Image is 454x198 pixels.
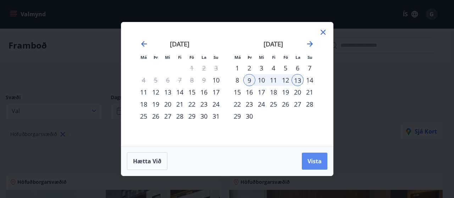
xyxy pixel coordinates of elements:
[279,74,292,86] div: 12
[201,55,206,60] small: La
[243,62,255,74] td: Choose þriðjudagur, 2. september 2025 as your check-in date. It’s available.
[162,98,174,110] div: 20
[154,55,158,60] small: Þr
[255,62,267,74] td: Choose miðvikudagur, 3. september 2025 as your check-in date. It’s available.
[138,86,150,98] td: Choose mánudagur, 11. ágúst 2025 as your check-in date. It’s available.
[243,98,255,110] td: Choose þriðjudagur, 23. september 2025 as your check-in date. It’s available.
[174,74,186,86] td: Not available. fimmtudagur, 7. ágúst 2025
[248,55,252,60] small: Þr
[272,55,276,60] small: Fi
[231,98,243,110] div: 22
[243,62,255,74] div: 2
[150,74,162,86] td: Not available. þriðjudagur, 5. ágúst 2025
[267,74,279,86] td: Selected. fimmtudagur, 11. september 2025
[279,98,292,110] div: 26
[255,74,267,86] div: 10
[267,74,279,86] div: 11
[138,86,150,98] div: 11
[150,98,162,110] div: 19
[231,74,243,86] td: Choose mánudagur, 8. september 2025 as your check-in date. It’s available.
[198,86,210,98] td: Choose laugardagur, 16. ágúst 2025 as your check-in date. It’s available.
[174,98,186,110] td: Choose fimmtudagur, 21. ágúst 2025 as your check-in date. It’s available.
[186,62,198,74] td: Not available. föstudagur, 1. ágúst 2025
[170,40,189,48] strong: [DATE]
[186,86,198,98] td: Choose föstudagur, 15. ágúst 2025 as your check-in date. It’s available.
[162,86,174,98] div: 13
[304,98,316,110] div: 28
[243,74,255,86] td: Selected as start date. þriðjudagur, 9. september 2025
[210,110,222,122] td: Choose sunnudagur, 31. ágúst 2025 as your check-in date. It’s available.
[292,62,304,74] div: 6
[267,98,279,110] td: Choose fimmtudagur, 25. september 2025 as your check-in date. It’s available.
[264,40,283,48] strong: [DATE]
[210,110,222,122] div: 31
[140,40,148,48] div: Move backward to switch to the previous month.
[210,86,222,98] td: Choose sunnudagur, 17. ágúst 2025 as your check-in date. It’s available.
[186,98,198,110] div: 22
[304,74,316,86] div: 14
[255,86,267,98] div: 17
[162,110,174,122] td: Choose miðvikudagur, 27. ágúst 2025 as your check-in date. It’s available.
[186,74,198,86] td: Not available. föstudagur, 8. ágúst 2025
[178,55,182,60] small: Fi
[231,62,243,74] td: Choose mánudagur, 1. september 2025 as your check-in date. It’s available.
[255,98,267,110] div: 24
[304,98,316,110] td: Choose sunnudagur, 28. september 2025 as your check-in date. It’s available.
[174,98,186,110] div: 21
[243,86,255,98] div: 16
[231,86,243,98] td: Choose mánudagur, 15. september 2025 as your check-in date. It’s available.
[231,110,243,122] td: Choose mánudagur, 29. september 2025 as your check-in date. It’s available.
[292,62,304,74] td: Choose laugardagur, 6. september 2025 as your check-in date. It’s available.
[162,98,174,110] td: Choose miðvikudagur, 20. ágúst 2025 as your check-in date. It’s available.
[243,110,255,122] div: 30
[231,74,243,86] div: 8
[150,86,162,98] td: Choose þriðjudagur, 12. ágúst 2025 as your check-in date. It’s available.
[255,62,267,74] div: 3
[138,110,150,122] div: 25
[133,157,161,165] span: Hætta við
[292,98,304,110] td: Choose laugardagur, 27. september 2025 as your check-in date. It’s available.
[308,157,322,165] span: Vista
[138,74,150,86] td: Not available. mánudagur, 4. ágúst 2025
[174,110,186,122] td: Choose fimmtudagur, 28. ágúst 2025 as your check-in date. It’s available.
[186,86,198,98] div: 15
[279,62,292,74] td: Choose föstudagur, 5. september 2025 as your check-in date. It’s available.
[174,86,186,98] div: 14
[150,86,162,98] div: 12
[292,98,304,110] div: 27
[150,98,162,110] td: Choose þriðjudagur, 19. ágúst 2025 as your check-in date. It’s available.
[243,110,255,122] td: Choose þriðjudagur, 30. september 2025 as your check-in date. It’s available.
[165,55,170,60] small: Mi
[267,62,279,74] div: 4
[162,110,174,122] div: 27
[231,98,243,110] td: Choose mánudagur, 22. september 2025 as your check-in date. It’s available.
[304,86,316,98] div: 21
[150,110,162,122] div: 26
[198,98,210,110] div: 23
[127,152,167,170] button: Hætta við
[231,86,243,98] div: 15
[295,55,300,60] small: La
[210,74,222,86] div: 10
[210,74,222,86] td: Choose sunnudagur, 10. ágúst 2025 as your check-in date. It’s available.
[279,74,292,86] td: Selected. föstudagur, 12. september 2025
[304,62,316,74] td: Choose sunnudagur, 7. september 2025 as your check-in date. It’s available.
[198,98,210,110] td: Choose laugardagur, 23. ágúst 2025 as your check-in date. It’s available.
[279,62,292,74] div: 5
[255,98,267,110] td: Choose miðvikudagur, 24. september 2025 as your check-in date. It’s available.
[210,62,222,74] td: Not available. sunnudagur, 3. ágúst 2025
[214,55,218,60] small: Su
[231,62,243,74] div: 1
[279,86,292,98] td: Choose föstudagur, 19. september 2025 as your check-in date. It’s available.
[255,74,267,86] td: Selected. miðvikudagur, 10. september 2025
[292,86,304,98] div: 20
[186,110,198,122] div: 29
[138,98,150,110] div: 18
[304,62,316,74] div: 7
[210,86,222,98] div: 17
[279,86,292,98] div: 19
[292,86,304,98] td: Choose laugardagur, 20. september 2025 as your check-in date. It’s available.
[198,110,210,122] div: 30
[138,98,150,110] td: Choose mánudagur, 18. ágúst 2025 as your check-in date. It’s available.
[308,55,312,60] small: Su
